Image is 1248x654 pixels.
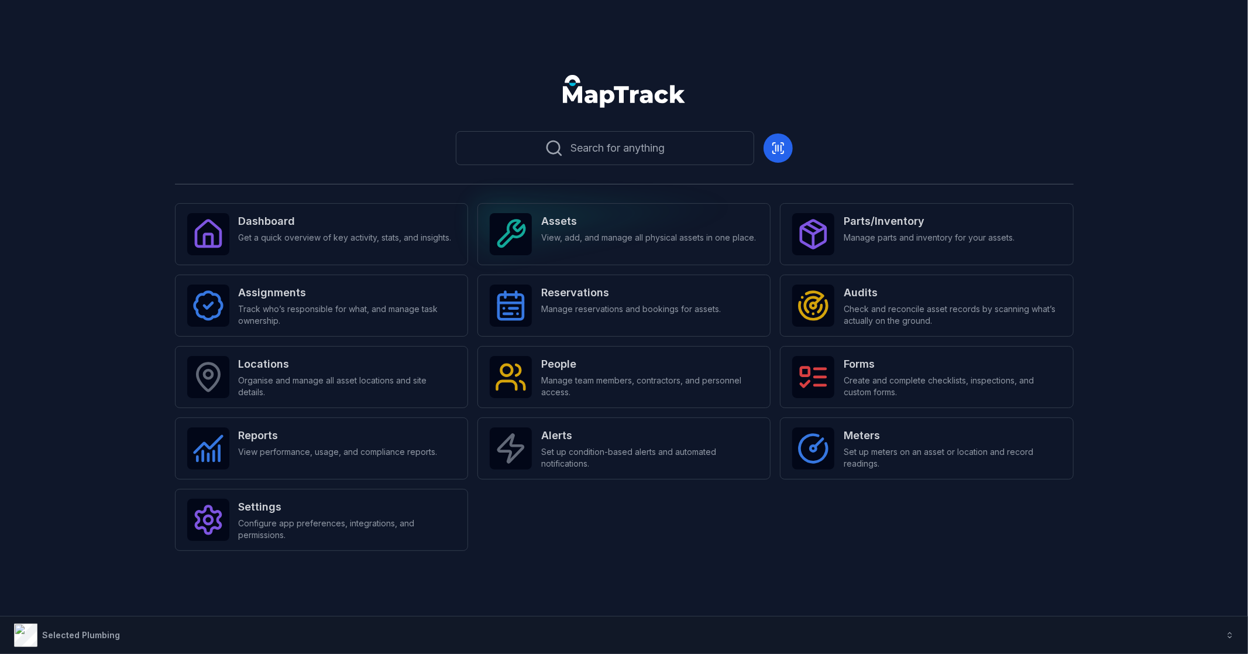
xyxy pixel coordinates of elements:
button: Search for anything [456,131,754,165]
span: Set up meters on an asset or location and record readings. [844,446,1061,470]
a: FormsCreate and complete checklists, inspections, and custom forms. [780,346,1073,408]
strong: Selected Plumbing [42,630,120,640]
span: Manage team members, contractors, and personnel access. [541,375,758,398]
span: Track who’s responsible for what, and manage task ownership. [239,303,456,327]
a: AssetsView, add, and manage all physical assets in one place. [477,203,771,265]
strong: Forms [844,356,1061,372]
span: Organise and manage all asset locations and site details. [239,375,456,398]
strong: Reports [239,427,438,444]
span: Configure app preferences, integrations, and permissions. [239,518,456,541]
span: Search for anything [570,140,665,156]
strong: Locations [239,356,456,372]
strong: Alerts [541,427,758,444]
strong: Assignments [239,285,456,301]
a: PeopleManage team members, contractors, and personnel access. [477,346,771,408]
a: DashboardGet a quick overview of key activity, stats, and insights. [175,203,468,265]
span: Manage parts and inventory for your assets. [844,232,1015,244]
a: AuditsCheck and reconcile asset records by scanning what’s actually on the ground. [780,275,1073,337]
a: AssignmentsTrack who’s responsible for what, and manage task ownership. [175,275,468,337]
a: AlertsSet up condition-based alerts and automated notifications. [477,417,771,480]
a: Parts/InventoryManage parts and inventory for your assets. [780,203,1073,265]
strong: Assets [541,213,756,230]
span: Create and complete checklists, inspections, and custom forms. [844,375,1061,398]
strong: Meters [844,427,1061,444]
strong: Dashboard [239,213,452,230]
span: Get a quick overview of key activity, stats, and insights. [239,232,452,244]
strong: Settings [239,499,456,515]
a: LocationsOrganise and manage all asset locations and site details. [175,346,468,408]
span: Check and reconcile asset records by scanning what’s actually on the ground. [844,303,1061,327]
a: SettingsConfigure app preferences, integrations, and permissions. [175,489,468,551]
span: Manage reservations and bookings for assets. [541,303,721,315]
span: Set up condition-based alerts and automated notifications. [541,446,758,470]
span: View performance, usage, and compliance reports. [239,446,438,458]
strong: Audits [844,285,1061,301]
nav: Global [544,75,704,108]
a: ReservationsManage reservations and bookings for assets. [477,275,771,337]
a: ReportsView performance, usage, and compliance reports. [175,417,468,480]
strong: People [541,356,758,372]
strong: Reservations [541,285,721,301]
strong: Parts/Inventory [844,213,1015,230]
a: MetersSet up meters on an asset or location and record readings. [780,417,1073,480]
span: View, add, and manage all physical assets in one place. [541,232,756,244]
